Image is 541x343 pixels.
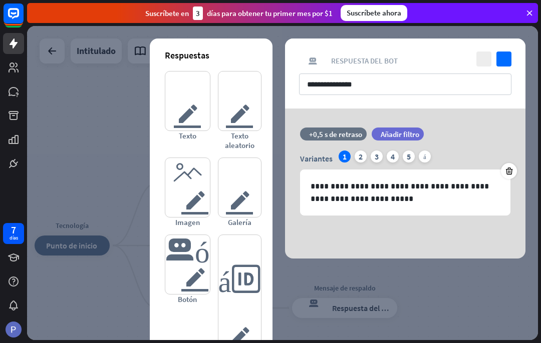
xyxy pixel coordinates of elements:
[375,151,379,161] font: 3
[331,56,398,65] font: Respuesta del bot
[299,56,326,65] font: respuesta del bot de bloqueo
[309,129,362,139] font: +0,5 s de retraso
[381,129,419,139] font: Añadir filtro
[3,223,24,244] a: 7 días
[10,234,18,241] font: días
[196,8,200,18] font: 3
[207,8,333,18] font: días para obtener tu primer mes por $1
[359,151,363,161] font: 2
[391,151,395,161] font: 4
[347,8,401,17] font: Suscríbete ahora
[11,223,16,236] font: 7
[145,8,189,18] font: Suscríbete en
[423,153,426,159] font: más
[300,153,333,163] font: Variantes
[407,151,411,161] font: 5
[343,151,347,161] font: 1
